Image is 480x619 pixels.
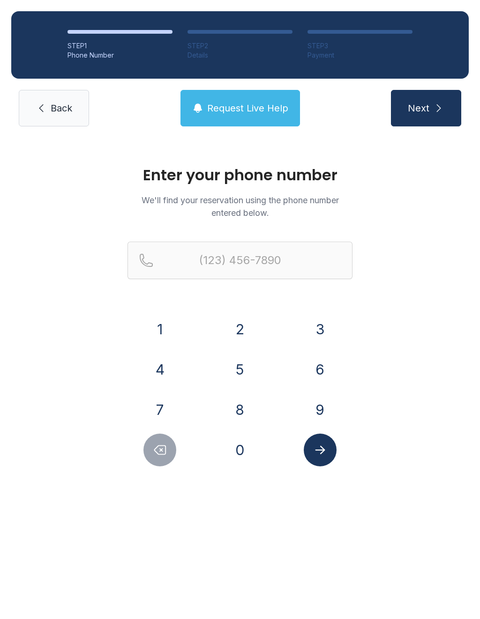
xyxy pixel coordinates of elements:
[304,313,337,346] button: 3
[224,313,256,346] button: 2
[224,434,256,466] button: 0
[67,41,172,51] div: STEP 1
[143,393,176,426] button: 7
[224,393,256,426] button: 8
[304,353,337,386] button: 6
[408,102,429,115] span: Next
[127,242,352,279] input: Reservation phone number
[307,51,412,60] div: Payment
[307,41,412,51] div: STEP 3
[207,102,288,115] span: Request Live Help
[51,102,72,115] span: Back
[127,194,352,219] p: We'll find your reservation using the phone number entered below.
[143,434,176,466] button: Delete number
[304,434,337,466] button: Submit lookup form
[67,51,172,60] div: Phone Number
[187,51,292,60] div: Details
[304,393,337,426] button: 9
[127,168,352,183] h1: Enter your phone number
[224,353,256,386] button: 5
[143,353,176,386] button: 4
[143,313,176,346] button: 1
[187,41,292,51] div: STEP 2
